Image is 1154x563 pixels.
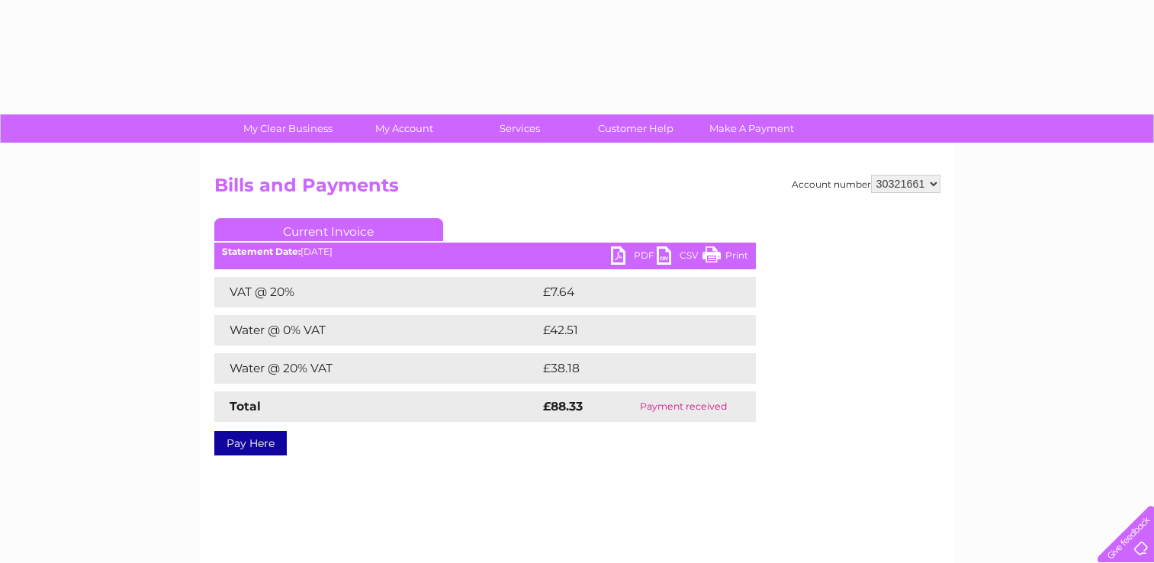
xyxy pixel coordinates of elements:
b: Statement Date: [222,246,301,257]
a: My Account [341,114,467,143]
td: £7.64 [539,277,720,307]
div: Account number [792,175,940,193]
td: £42.51 [539,315,723,346]
h2: Bills and Payments [214,175,940,204]
a: Make A Payment [689,114,815,143]
td: £38.18 [539,353,724,384]
td: Payment received [611,391,755,422]
strong: Total [230,399,261,413]
a: CSV [657,246,702,269]
a: Services [457,114,583,143]
td: Water @ 20% VAT [214,353,539,384]
a: Current Invoice [214,218,443,241]
td: VAT @ 20% [214,277,539,307]
strong: £88.33 [543,399,583,413]
a: PDF [611,246,657,269]
a: Print [702,246,748,269]
a: My Clear Business [225,114,351,143]
div: [DATE] [214,246,756,257]
td: Water @ 0% VAT [214,315,539,346]
a: Pay Here [214,431,287,455]
a: Customer Help [573,114,699,143]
